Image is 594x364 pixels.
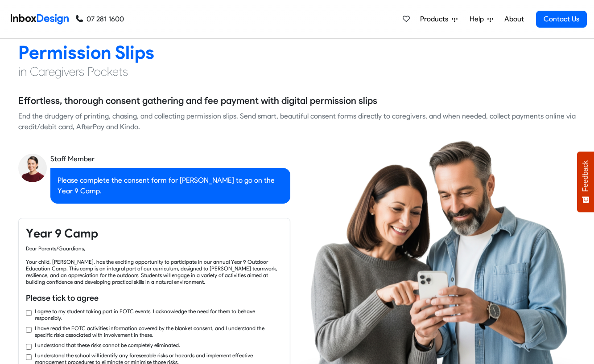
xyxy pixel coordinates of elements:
a: Products [417,10,461,28]
div: Staff Member [50,154,290,164]
div: End the drudgery of printing, chasing, and collecting permission slips. Send smart, beautiful con... [18,111,576,132]
a: Contact Us [536,11,587,28]
div: Please complete the consent form for [PERSON_NAME] to go on the Year 9 Camp. [50,168,290,204]
img: staff_avatar.png [18,154,47,182]
span: Products [420,14,452,25]
label: I have read the EOTC activities information covered by the blanket consent, and I understand the ... [35,325,283,338]
label: I agree to my student taking part in EOTC events. I acknowledge the need for them to behave respo... [35,308,283,321]
span: Feedback [582,160,590,192]
a: 07 281 1600 [76,14,124,25]
a: Help [466,10,497,28]
h4: in Caregivers Pockets [18,64,576,80]
h5: Effortless, thorough consent gathering and fee payment with digital permission slips [18,94,377,107]
button: Feedback - Show survey [577,151,594,212]
h6: Please tick to agree [26,292,283,304]
a: About [502,10,526,28]
span: Help [470,14,487,25]
h4: Year 9 Camp [26,225,283,241]
div: Dear Parents/Guardians, Your child, [PERSON_NAME], has the exciting opportunity to participate in... [26,245,283,285]
label: I understand that these risks cannot be completely eliminated. [35,342,180,348]
h2: Permission Slips [18,41,576,64]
